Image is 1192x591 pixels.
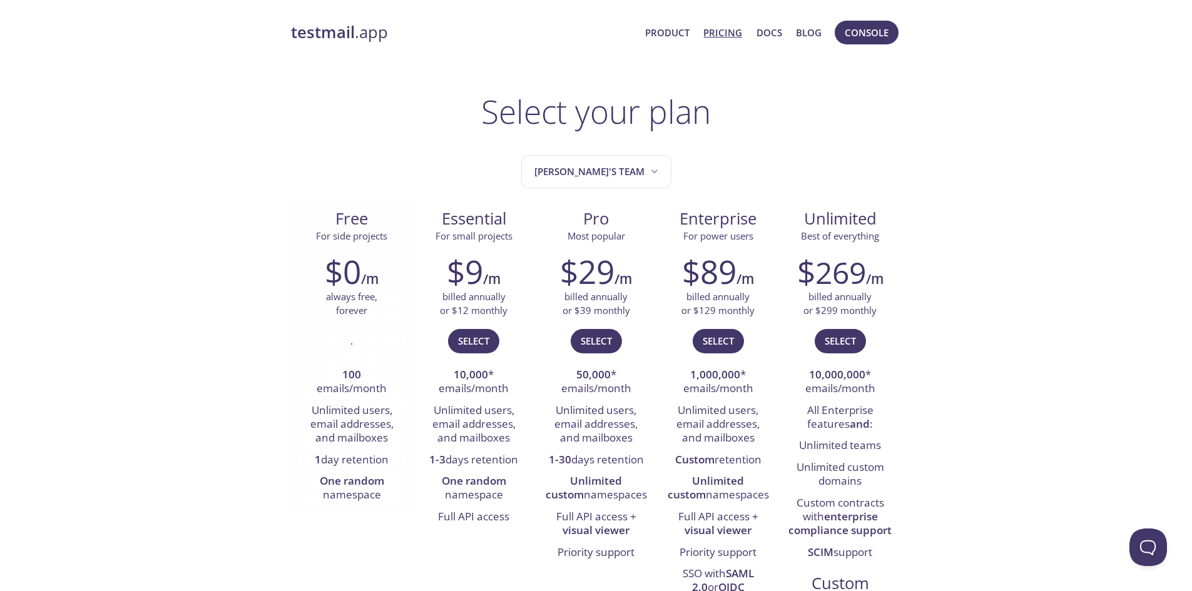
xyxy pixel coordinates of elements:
[544,542,648,563] li: Priority support
[571,329,622,353] button: Select
[788,457,892,493] li: Unlimited custom domains
[736,268,754,290] h6: /m
[1129,528,1167,566] iframe: Help Scout Beacon - Open
[300,450,404,471] li: day retention
[546,473,623,502] strong: Unlimited custom
[300,365,404,400] li: emails/month
[801,230,879,242] span: Best of everything
[534,163,661,180] span: [PERSON_NAME]'s team
[809,367,865,381] strong: 10,000,000
[788,400,892,436] li: All Enterprise features :
[815,252,866,293] span: 269
[703,24,742,41] a: Pricing
[422,471,526,507] li: namespace
[447,253,483,290] h2: $9
[291,22,636,43] a: testmail.app
[442,473,506,488] strong: One random
[576,367,611,381] strong: 50,000
[804,208,877,230] span: Unlimited
[835,21,899,44] button: Console
[668,473,745,502] strong: Unlimited custom
[563,523,629,537] strong: visual viewer
[685,523,751,537] strong: visual viewer
[681,290,755,317] p: billed annually or $129 monthly
[803,290,877,317] p: billed annually or $299 monthly
[458,333,489,349] span: Select
[788,435,892,457] li: Unlimited teams
[693,329,744,353] button: Select
[666,365,770,400] li: * emails/month
[545,208,647,230] span: Pro
[422,365,526,400] li: * emails/month
[549,452,571,467] strong: 1-30
[422,400,526,450] li: Unlimited users, email addresses, and mailboxes
[690,367,740,381] strong: 1,000,000
[316,230,387,242] span: For side projects
[796,24,822,41] a: Blog
[808,545,833,559] strong: SCIM
[682,253,736,290] h2: $89
[675,452,715,467] strong: Custom
[666,400,770,450] li: Unlimited users, email addresses, and mailboxes
[683,230,753,242] span: For power users
[825,333,856,349] span: Select
[422,450,526,471] li: days retention
[788,509,892,537] strong: enterprise compliance support
[614,268,632,290] h6: /m
[325,253,361,290] h2: $0
[788,365,892,400] li: * emails/month
[326,290,377,317] p: always free, forever
[544,507,648,542] li: Full API access +
[454,367,488,381] strong: 10,000
[429,452,446,467] strong: 1-3
[815,329,866,353] button: Select
[521,155,671,188] button: Alex's team
[300,400,404,450] li: Unlimited users, email addresses, and mailboxes
[581,333,612,349] span: Select
[422,507,526,528] li: Full API access
[544,450,648,471] li: days retention
[666,471,770,507] li: namespaces
[320,473,384,488] strong: One random
[481,93,711,130] h1: Select your plan
[440,290,507,317] p: billed annually or $12 monthly
[845,24,889,41] span: Console
[797,253,866,290] h2: $
[544,400,648,450] li: Unlimited users, email addresses, and mailboxes
[703,333,734,349] span: Select
[568,230,625,242] span: Most popular
[866,268,884,290] h6: /m
[301,208,403,230] span: Free
[563,290,630,317] p: billed annually or $39 monthly
[788,493,892,542] li: Custom contracts with
[756,24,782,41] a: Docs
[436,230,512,242] span: For small projects
[666,542,770,563] li: Priority support
[315,452,321,467] strong: 1
[667,208,769,230] span: Enterprise
[544,365,648,400] li: * emails/month
[342,367,361,381] strong: 100
[291,21,355,43] strong: testmail
[788,542,892,563] li: support
[300,471,404,507] li: namespace
[560,253,614,290] h2: $29
[666,450,770,471] li: retention
[544,471,648,507] li: namespaces
[850,417,870,431] strong: and
[448,329,499,353] button: Select
[666,507,770,542] li: Full API access +
[645,24,690,41] a: Product
[423,208,525,230] span: Essential
[483,268,501,290] h6: /m
[361,268,379,290] h6: /m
